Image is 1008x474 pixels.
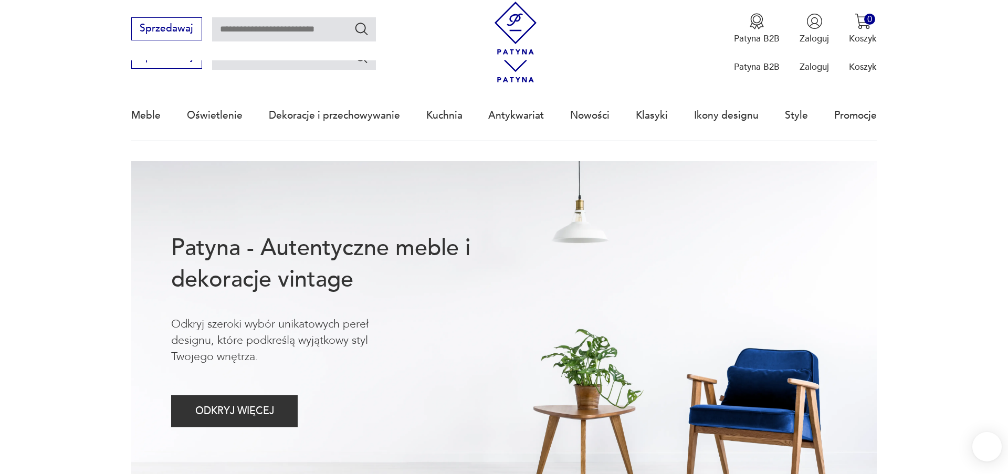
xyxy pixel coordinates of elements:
[734,33,780,45] p: Patyna B2B
[171,408,298,416] a: ODKRYJ WIĘCEJ
[800,33,829,45] p: Zaloguj
[849,13,877,45] button: 0Koszyk
[834,91,877,140] a: Promocje
[131,91,161,140] a: Meble
[849,61,877,73] p: Koszyk
[131,17,202,40] button: Sprzedawaj
[972,432,1002,461] iframe: Smartsupp widget button
[354,49,369,65] button: Szukaj
[570,91,610,140] a: Nowości
[171,316,411,365] p: Odkryj szeroki wybór unikatowych pereł designu, które podkreślą wyjątkowy styl Twojego wnętrza.
[864,14,875,25] div: 0
[171,395,298,427] button: ODKRYJ WIĘCEJ
[187,91,243,140] a: Oświetlenie
[171,233,511,296] h1: Patyna - Autentyczne meble i dekoracje vintage
[269,91,400,140] a: Dekoracje i przechowywanie
[734,61,780,73] p: Patyna B2B
[800,61,829,73] p: Zaloguj
[426,91,463,140] a: Kuchnia
[354,21,369,36] button: Szukaj
[131,25,202,34] a: Sprzedawaj
[734,13,780,45] a: Ikona medaluPatyna B2B
[489,2,542,55] img: Patyna - sklep z meblami i dekoracjami vintage
[636,91,668,140] a: Klasyki
[749,13,765,29] img: Ikona medalu
[855,13,871,29] img: Ikona koszyka
[131,54,202,62] a: Sprzedawaj
[785,91,808,140] a: Style
[806,13,823,29] img: Ikonka użytkownika
[800,13,829,45] button: Zaloguj
[849,33,877,45] p: Koszyk
[488,91,544,140] a: Antykwariat
[734,13,780,45] button: Patyna B2B
[694,91,759,140] a: Ikony designu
